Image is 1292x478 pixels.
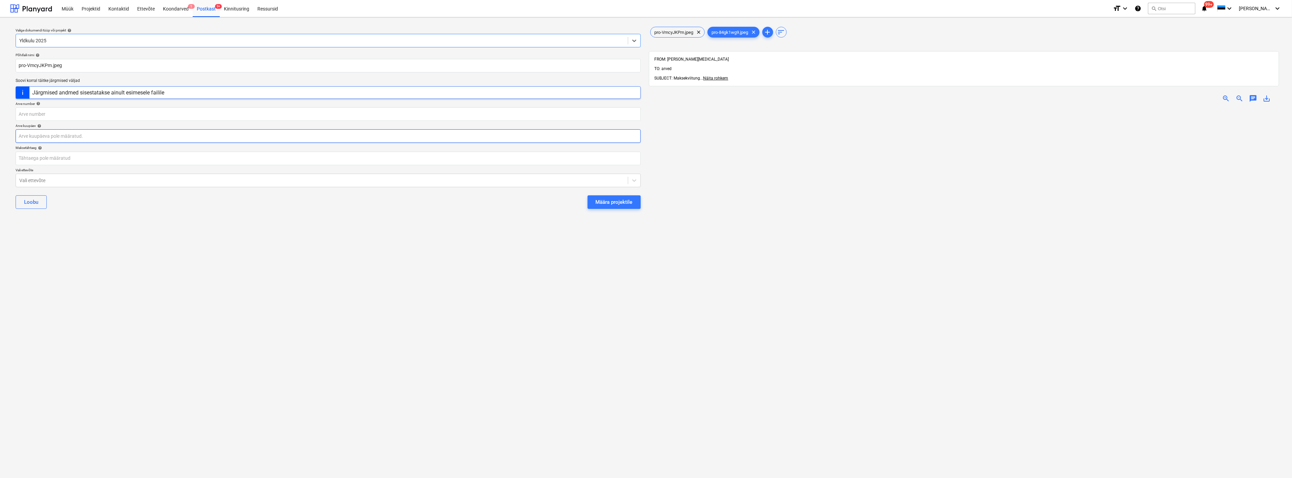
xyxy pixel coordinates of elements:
input: Tähtaega pole määratud [16,152,641,165]
span: pro-VmcyJKPm.jpeg [651,30,698,35]
span: zoom_in [1222,94,1230,103]
input: Arve kuupäeva pole määratud. [16,129,641,143]
div: pro-VmcyJKPm.jpeg [650,27,705,38]
span: 9+ [215,4,222,9]
div: pro-84gk1wg9.jpeg [707,27,760,38]
span: clear [695,28,703,36]
button: Loobu [16,195,47,209]
span: help [36,124,41,128]
div: Määra projektile [596,198,633,207]
span: pro-84gk1wg9.jpeg [708,30,753,35]
span: SUBJECT: Maksekviitung [655,76,700,81]
span: chat [1249,94,1257,103]
button: Otsi [1148,3,1195,14]
span: sort [777,28,785,36]
span: help [66,28,71,32]
span: ... [700,76,728,81]
div: Valige dokumendi tüüp või projekt [16,28,641,32]
span: clear [750,28,758,36]
div: Arve number [16,102,641,106]
div: Arve kuupäev [16,124,641,128]
span: search [1151,6,1157,11]
span: help [37,146,42,150]
iframe: Chat Widget [1258,446,1292,478]
p: Soovi korral täitke järgmised väljad [16,78,641,84]
p: Vali ettevõte [16,168,641,174]
input: Põhifaili nimi [16,59,641,72]
div: Järgmised andmed sisestatakse ainult esimesele failile [32,89,164,96]
span: [PERSON_NAME] [MEDICAL_DATA] [1239,6,1273,11]
button: Määra projektile [588,195,641,209]
i: keyboard_arrow_down [1121,4,1129,13]
span: zoom_out [1236,94,1244,103]
div: Loobu [24,198,38,207]
div: Põhifaili nimi [16,53,641,57]
span: FROM: [PERSON_NAME][MEDICAL_DATA] [655,57,729,62]
i: keyboard_arrow_down [1226,4,1234,13]
div: Vestlusvidin [1258,446,1292,478]
input: Arve number [16,107,641,121]
span: help [35,102,40,106]
span: save_alt [1263,94,1271,103]
div: Maksetähtaeg [16,146,641,150]
i: Abikeskus [1135,4,1141,13]
i: keyboard_arrow_down [1274,4,1282,13]
span: Näita rohkem [703,76,728,81]
i: format_size [1113,4,1121,13]
span: help [34,53,40,57]
span: 1 [188,4,195,9]
span: TO: arved [655,66,672,71]
span: 99+ [1204,1,1214,8]
i: notifications [1201,4,1208,13]
span: add [764,28,772,36]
